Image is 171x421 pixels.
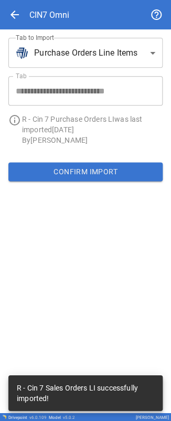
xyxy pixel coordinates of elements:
[16,47,28,59] img: brand icon not found
[8,415,47,419] div: Drivepoint
[22,114,163,135] p: R - Cin 7 Purchase Orders LI was last imported [DATE]
[63,415,75,419] span: v 5.0.2
[29,10,69,20] div: CIN7 Omni
[29,415,47,419] span: v 6.0.109
[2,414,6,418] img: Drivepoint
[49,415,75,419] div: Model
[16,33,54,42] label: Tab to Import
[8,162,163,181] button: Confirm Import
[17,378,154,407] div: R - Cin 7 Sales Orders LI successfully imported!
[34,47,137,59] span: Purchase Orders Line Items
[8,8,21,21] span: arrow_back
[22,135,163,145] p: By [PERSON_NAME]
[136,415,169,419] div: [PERSON_NAME]
[16,71,27,80] label: Tab
[8,114,21,127] span: info_outline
